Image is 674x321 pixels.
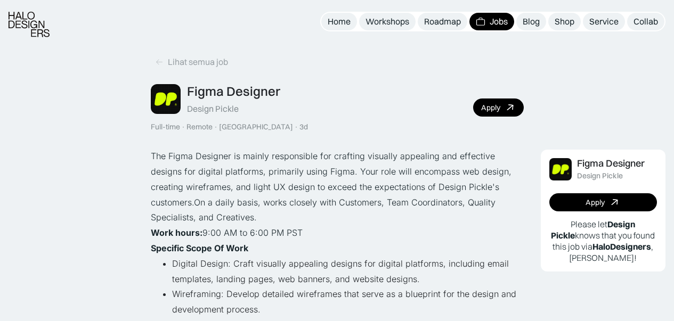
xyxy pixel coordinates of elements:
[186,122,213,131] div: Remote
[592,241,651,252] b: HaloDesigners
[151,122,180,131] div: Full-time
[168,56,228,68] div: Lihat semua job
[328,16,351,27] div: Home
[577,171,623,180] div: Design Pickle
[551,219,635,241] b: Design Pickle
[151,84,181,114] img: Job Image
[627,13,664,30] a: Collab
[523,16,540,27] div: Blog
[481,103,500,112] div: Apply
[151,227,202,238] strong: Work hours:
[172,286,524,317] li: Wireframing: Develop detailed wireframes that serve as a blueprint for the design and development...
[359,13,416,30] a: Workshops
[549,219,657,263] p: Please let knows that you found this job via , [PERSON_NAME]!
[172,256,524,287] li: Digital Design: Craft visually appealing designs for digital platforms, including email templates...
[181,122,185,131] div: ·
[555,16,574,27] div: Shop
[424,16,461,27] div: Roadmap
[321,13,357,30] a: Home
[586,198,605,207] div: Apply
[490,16,508,27] div: Jobs
[187,103,239,114] div: Design Pickle
[219,122,293,131] div: [GEOGRAPHIC_DATA]
[151,243,248,253] strong: Specific Scope Of Work
[187,84,280,99] div: Figma Designer
[151,241,524,256] p: ‍
[214,122,218,131] div: ·
[294,122,298,131] div: ·
[366,16,409,27] div: Workshops
[151,149,524,225] p: The Figma Designer is mainly responsible for crafting visually appealing and effective designs fo...
[634,16,658,27] div: Collab
[548,13,581,30] a: Shop
[299,122,308,131] div: 3d
[151,53,232,71] a: Lihat semua job
[516,13,546,30] a: Blog
[549,193,657,211] a: Apply
[589,16,619,27] div: Service
[577,158,645,169] div: Figma Designer
[151,225,524,241] p: ‍ 9:00 AM to 6:00 PM PST
[418,13,467,30] a: Roadmap
[583,13,625,30] a: Service
[469,13,514,30] a: Jobs
[549,158,572,180] img: Job Image
[473,98,524,117] a: Apply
